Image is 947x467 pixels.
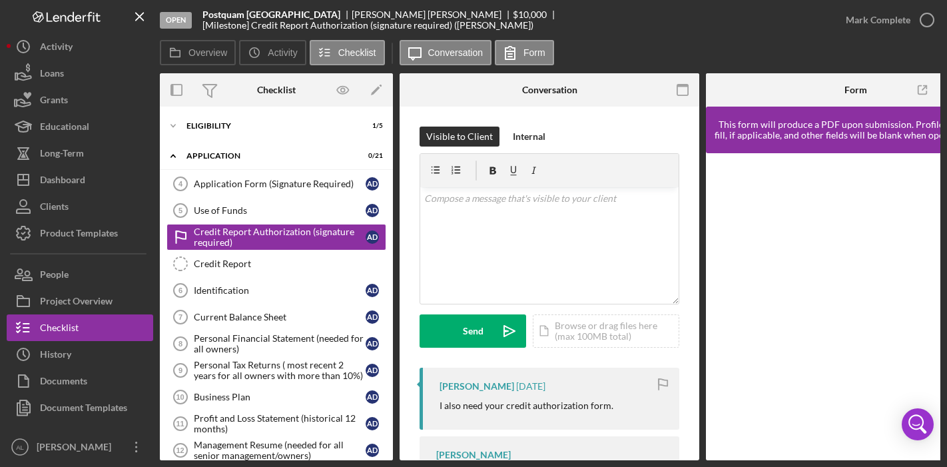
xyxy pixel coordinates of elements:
div: Use of Funds [194,205,366,216]
div: Visible to Client [426,127,493,147]
div: Application Form (Signature Required) [194,179,366,189]
tspan: 9 [178,366,182,374]
label: Overview [188,47,227,58]
a: 9Personal Tax Returns ( most recent 2 years for all owners with more than 10%)AD [166,357,386,384]
div: [PERSON_NAME] [436,450,511,460]
button: Document Templates [7,394,153,421]
div: Open Intercom Messenger [902,408,934,440]
div: [Milestone] Credit Report Authorization (signature required) ([PERSON_NAME]) [202,20,533,31]
div: A D [366,444,379,457]
span: $10,000 [513,9,547,20]
div: Checklist [40,314,79,344]
div: A D [366,417,379,430]
text: AL [16,444,24,451]
button: AL[PERSON_NAME] [7,434,153,460]
tspan: 4 [178,180,183,188]
button: Internal [506,127,552,147]
div: A D [366,364,379,377]
div: A D [366,337,379,350]
a: Credit Report [166,250,386,277]
div: Internal [513,127,545,147]
div: A D [366,204,379,217]
div: Send [463,314,483,348]
button: Overview [160,40,236,65]
tspan: 7 [178,313,182,321]
a: 7Current Balance SheetAD [166,304,386,330]
div: Personal Tax Returns ( most recent 2 years for all owners with more than 10%) [194,360,366,381]
div: Project Overview [40,288,113,318]
div: Eligibility [186,122,350,130]
a: 8Personal Financial Statement (needed for all owners)AD [166,330,386,357]
div: [PERSON_NAME] [33,434,120,464]
div: 0 / 21 [359,152,383,160]
div: [PERSON_NAME] [440,381,514,392]
div: Form [844,85,867,95]
div: Profit and Loss Statement (historical 12 months) [194,413,366,434]
div: Documents [40,368,87,398]
a: 6IdentificationAD [166,277,386,304]
div: Mark Complete [846,7,910,33]
div: People [40,261,69,291]
div: Identification [194,285,366,296]
button: People [7,261,153,288]
label: Conversation [428,47,483,58]
div: Credit Report Authorization (signature required) [194,227,366,248]
button: Checklist [310,40,385,65]
button: Send [420,314,526,348]
time: 2025-07-25 18:01 [516,381,545,392]
tspan: 8 [178,340,182,348]
label: Form [523,47,545,58]
div: Checklist [257,85,296,95]
label: Checklist [338,47,376,58]
div: A D [366,177,379,191]
tspan: 12 [176,446,184,454]
button: Project Overview [7,288,153,314]
a: 10Business PlanAD [166,384,386,410]
button: Visible to Client [420,127,499,147]
button: Form [495,40,554,65]
div: History [40,341,71,371]
tspan: 5 [178,207,182,215]
tspan: 6 [178,286,182,294]
button: Documents [7,368,153,394]
a: 4Application Form (Signature Required)AD [166,171,386,197]
div: Management Resume (needed for all senior management/owners) [194,440,366,461]
div: A D [366,310,379,324]
div: 1 / 5 [359,122,383,130]
div: APPLICATION [186,152,350,160]
div: Current Balance Sheet [194,312,366,322]
a: Checklist [7,314,153,341]
div: A D [366,390,379,404]
label: Activity [268,47,297,58]
a: Credit Report Authorization (signature required)AD [166,224,386,250]
div: Personal Financial Statement (needed for all owners) [194,333,366,354]
button: History [7,341,153,368]
button: Conversation [400,40,492,65]
a: 5Use of FundsAD [166,197,386,224]
div: Business Plan [194,392,366,402]
div: [PERSON_NAME] [PERSON_NAME] [352,9,513,20]
div: Open [160,12,192,29]
b: Postquam [GEOGRAPHIC_DATA] [202,9,340,20]
div: Document Templates [40,394,127,424]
